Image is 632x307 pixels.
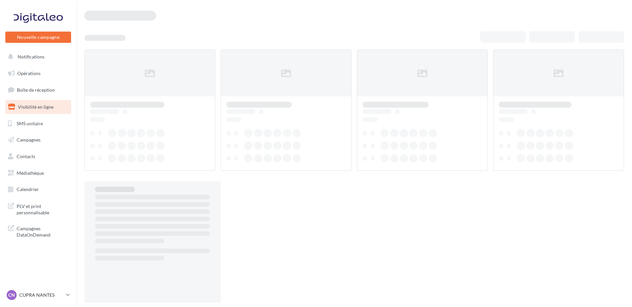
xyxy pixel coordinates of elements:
[4,117,72,131] a: SMS unitaire
[17,224,68,238] span: Campagnes DataOnDemand
[17,137,41,143] span: Campagnes
[4,221,72,241] a: Campagnes DataOnDemand
[4,83,72,97] a: Boîte de réception
[17,186,39,192] span: Calendrier
[4,50,70,64] button: Notifications
[4,166,72,180] a: Médiathèque
[17,153,35,159] span: Contacts
[17,87,55,93] span: Boîte de réception
[5,32,71,43] button: Nouvelle campagne
[17,70,41,76] span: Opérations
[17,202,68,216] span: PLV et print personnalisable
[4,182,72,196] a: Calendrier
[4,199,72,219] a: PLV et print personnalisable
[17,120,43,126] span: SMS unitaire
[4,133,72,147] a: Campagnes
[4,100,72,114] a: Visibilité en ligne
[4,150,72,163] a: Contacts
[18,104,53,110] span: Visibilité en ligne
[19,292,63,298] p: CUPRA NANTES
[18,54,45,59] span: Notifications
[4,66,72,80] a: Opérations
[5,289,71,301] a: CN CUPRA NANTES
[8,292,15,298] span: CN
[17,170,44,176] span: Médiathèque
